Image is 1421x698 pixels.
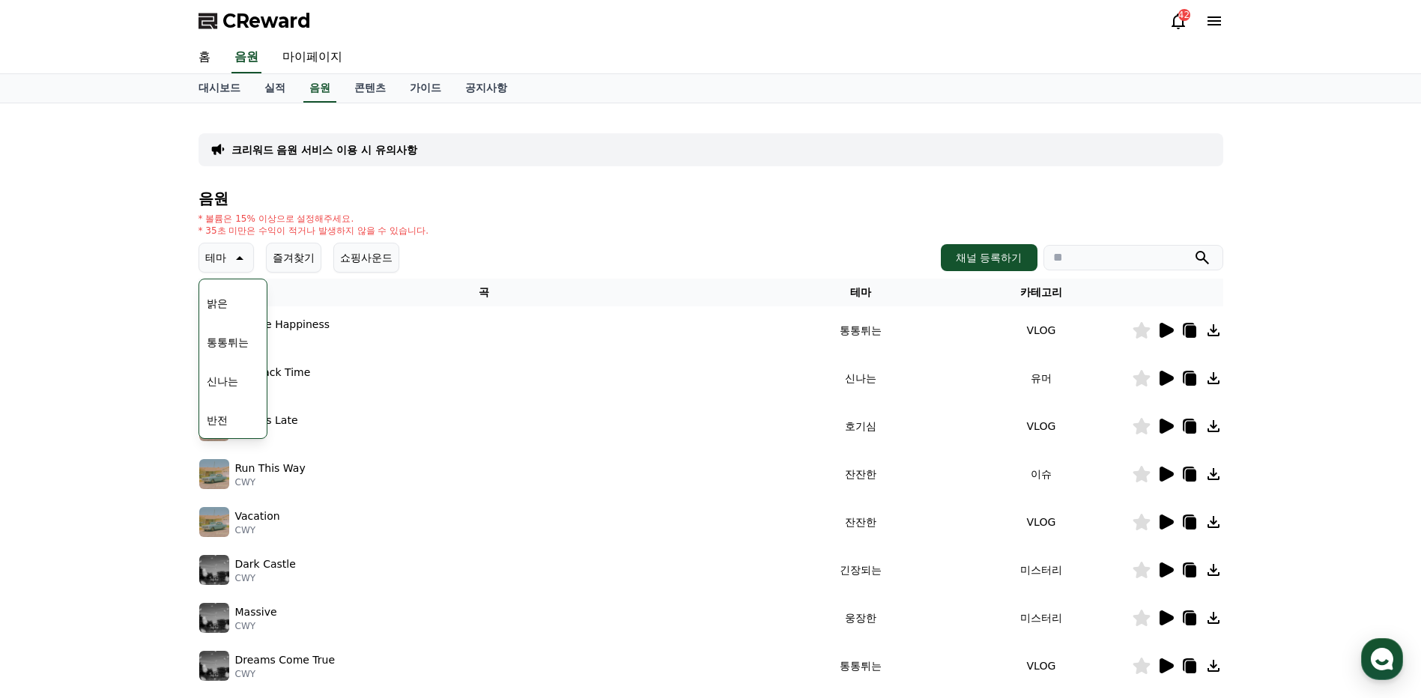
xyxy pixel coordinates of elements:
td: 통통튀는 [770,642,951,690]
td: VLOG [951,402,1131,450]
h4: 음원 [199,190,1223,207]
td: 잔잔한 [770,450,951,498]
p: Dreams Come True [235,652,336,668]
p: CWY [235,333,330,345]
td: VLOG [951,642,1131,690]
button: 신나는 [201,365,244,398]
a: CReward [199,9,311,33]
td: 통통튀는 [770,306,951,354]
a: 홈 [4,475,99,512]
p: Cat Rack Time [235,365,311,380]
a: 실적 [252,74,297,103]
img: music [199,507,229,537]
p: A Little Happiness [235,317,330,333]
img: music [199,603,229,633]
td: 웅장한 [770,594,951,642]
a: 크리워드 음원 서비스 이용 시 유의사항 [231,142,417,157]
p: Vacation [235,509,280,524]
span: CReward [222,9,311,33]
p: CWY [235,476,306,488]
td: 미스터리 [951,546,1131,594]
th: 곡 [199,279,771,306]
a: 홈 [187,42,222,73]
th: 테마 [770,279,951,306]
button: 채널 등록하기 [941,244,1037,271]
p: 테마 [205,247,226,268]
td: 이슈 [951,450,1131,498]
img: music [199,651,229,681]
td: 미스터리 [951,594,1131,642]
a: 마이페이지 [270,42,354,73]
button: 밝은 [201,287,234,320]
span: 대화 [137,498,155,510]
td: 유머 [951,354,1131,402]
span: 홈 [47,497,56,509]
p: Massive [235,604,277,620]
p: * 35초 미만은 수익이 적거나 발생하지 않을 수 있습니다. [199,225,429,237]
a: 가이드 [398,74,453,103]
p: CWY [235,668,336,680]
img: music [199,459,229,489]
p: CWY [235,380,311,392]
p: CWY [235,524,280,536]
a: 음원 [231,42,261,73]
a: 콘텐츠 [342,74,398,103]
td: VLOG [951,498,1131,546]
p: CWY [235,620,277,632]
p: CWY [235,572,296,584]
p: Dark Castle [235,556,296,572]
button: 즐겨찾기 [266,243,321,273]
th: 카테고리 [951,279,1131,306]
button: 통통튀는 [201,326,255,359]
a: 공지사항 [453,74,519,103]
button: 쇼핑사운드 [333,243,399,273]
td: 잔잔한 [770,498,951,546]
a: 42 [1169,12,1187,30]
div: 42 [1178,9,1190,21]
td: 호기심 [770,402,951,450]
p: * 볼륨은 15% 이상으로 설정해주세요. [199,213,429,225]
a: 대시보드 [187,74,252,103]
a: 대화 [99,475,193,512]
button: 테마 [199,243,254,273]
a: 설정 [193,475,288,512]
p: Run This Way [235,461,306,476]
td: 신나는 [770,354,951,402]
button: 반전 [201,404,234,437]
td: VLOG [951,306,1131,354]
a: 음원 [303,74,336,103]
td: 긴장되는 [770,546,951,594]
span: 설정 [231,497,249,509]
img: music [199,555,229,585]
